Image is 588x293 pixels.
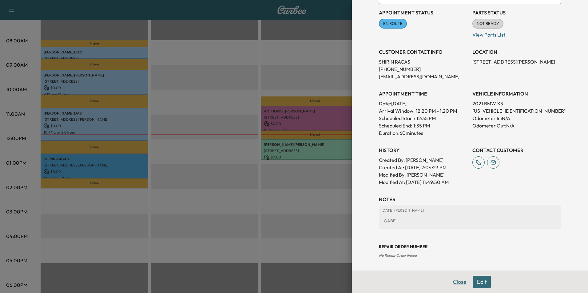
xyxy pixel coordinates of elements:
[472,146,561,154] h3: CONTACT CUSTOMER
[379,122,412,129] p: Scheduled End:
[416,107,457,115] span: 12:20 PM - 1:20 PM
[472,48,561,56] h3: LOCATION
[379,171,467,178] p: Modified By : [PERSON_NAME]
[379,58,467,65] p: SHIRIN RAGAS
[472,58,561,65] p: [STREET_ADDRESS][PERSON_NAME]
[381,208,558,213] p: [DATE] | [PERSON_NAME]
[379,73,467,80] p: [EMAIL_ADDRESS][DOMAIN_NAME]
[472,9,561,16] h3: Parts Status
[379,178,467,186] p: Modified At : [DATE] 11:49:50 AM
[379,164,467,171] p: Created At : [DATE] 2:04:23 PM
[472,90,561,97] h3: VEHICLE INFORMATION
[379,253,417,258] span: No Repair Order linked
[379,129,467,137] p: Duration: 60 minutes
[473,276,491,288] button: Edit
[379,65,467,73] p: [PHONE_NUMBER]
[379,48,467,56] h3: CUSTOMER CONTACT INFO
[379,90,467,97] h3: APPOINTMENT TIME
[416,115,436,122] p: 12:35 PM
[381,215,558,226] div: GABE
[379,107,467,115] p: Arrival Window:
[472,122,561,129] p: Odometer Out: N/A
[379,146,467,154] h3: History
[379,196,561,203] h3: NOTES
[472,115,561,122] p: Odometer In: N/A
[379,115,415,122] p: Scheduled Start:
[413,122,430,129] p: 1:35 PM
[379,156,467,164] p: Created By : [PERSON_NAME]
[472,100,561,107] p: 2021 BMW X3
[449,276,471,288] button: Close
[473,21,503,27] span: NOT READY
[472,107,561,115] p: [US_VEHICLE_IDENTIFICATION_NUMBER]
[379,9,467,16] h3: Appointment Status
[472,29,561,38] p: View Parts List
[379,100,467,107] p: Date: [DATE]
[379,21,406,27] span: EN ROUTE
[379,244,561,250] h3: Repair Order number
